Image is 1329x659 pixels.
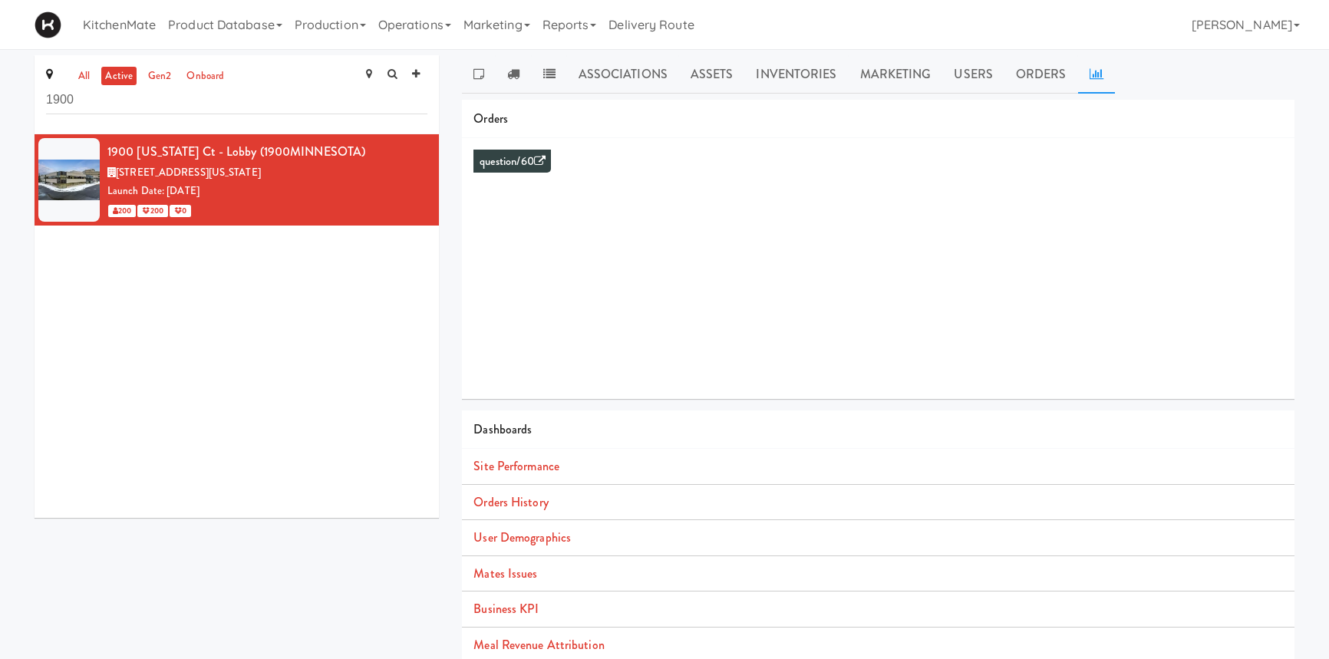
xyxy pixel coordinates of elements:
div: Launch Date: [DATE] [107,182,427,201]
a: Mates Issues [473,565,537,582]
img: Micromart [35,12,61,38]
span: [STREET_ADDRESS][US_STATE] [116,165,261,180]
a: Meal Revenue Attribution [473,636,604,654]
li: 1900 [US_STATE] Ct - Lobby (1900MINNESOTA)[STREET_ADDRESS][US_STATE]Launch Date: [DATE] 200 200 0 [35,134,439,226]
a: gen2 [144,67,175,86]
a: User Demographics [473,529,571,546]
a: Users [942,55,1004,94]
a: onboard [183,67,228,86]
a: Orders [1004,55,1078,94]
a: Business KPI [473,600,539,618]
a: all [74,67,94,86]
a: Orders History [473,493,548,511]
a: active [101,67,137,86]
div: 1900 [US_STATE] Ct - Lobby (1900MINNESOTA) [107,140,427,163]
span: Orders [473,110,508,127]
a: question/60 [480,153,546,170]
a: Associations [567,55,679,94]
a: Inventories [744,55,848,94]
span: Dashboards [473,420,532,438]
span: 200 [137,205,167,217]
span: 200 [108,205,136,217]
span: 0 [170,205,191,217]
a: Assets [679,55,745,94]
input: Search site [46,86,427,114]
a: Site Performance [473,457,559,475]
a: Marketing [849,55,943,94]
